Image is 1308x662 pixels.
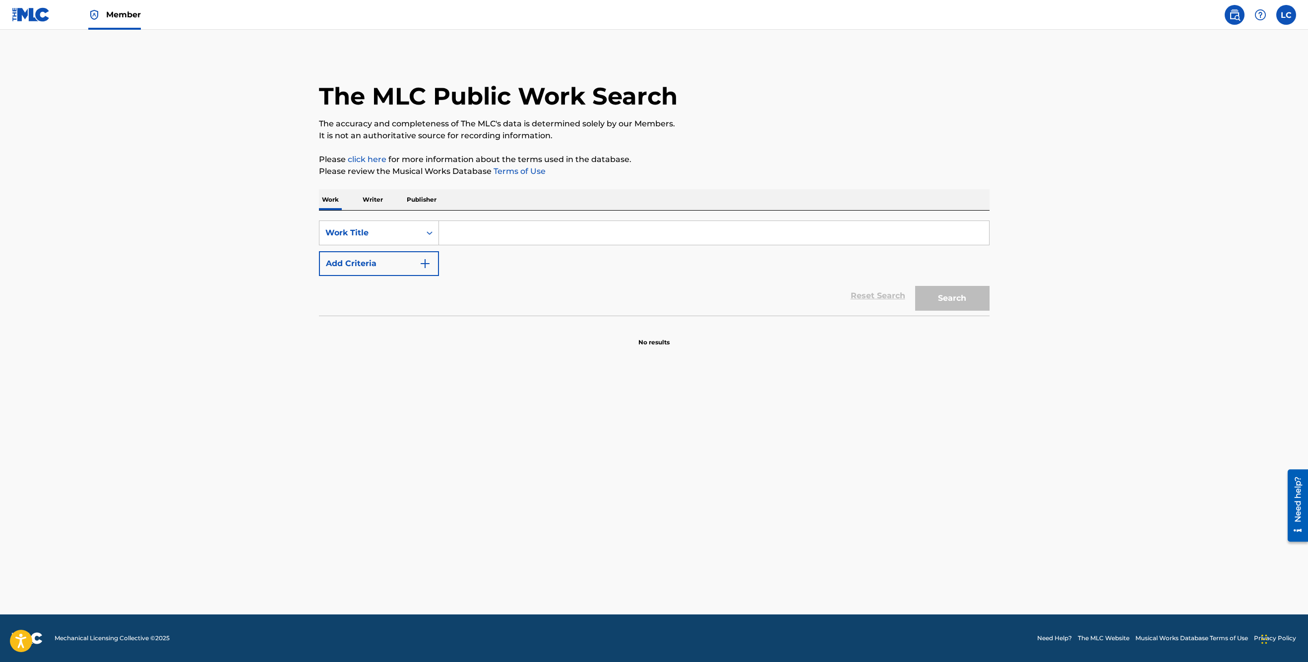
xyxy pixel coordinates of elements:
[360,189,386,210] p: Writer
[325,227,415,239] div: Work Title
[319,251,439,276] button: Add Criteria
[419,258,431,270] img: 9d2ae6d4665cec9f34b9.svg
[106,9,141,20] span: Member
[1258,614,1308,662] iframe: Chat Widget
[1254,9,1266,21] img: help
[12,7,50,22] img: MLC Logo
[1250,5,1270,25] div: Help
[319,189,342,210] p: Work
[319,165,990,177] p: Please review the Musical Works Database
[1276,5,1296,25] div: User Menu
[492,166,546,176] a: Terms of Use
[319,154,990,165] p: Please for more information about the terms used in the database.
[1078,634,1129,643] a: The MLC Website
[404,189,439,210] p: Publisher
[1037,634,1072,643] a: Need Help?
[88,9,100,21] img: Top Rightsholder
[1261,624,1267,654] div: Drag
[348,155,386,164] a: click here
[1254,634,1296,643] a: Privacy Policy
[1280,465,1308,545] iframe: Resource Center
[319,81,678,111] h1: The MLC Public Work Search
[319,130,990,142] p: It is not an authoritative source for recording information.
[1225,5,1245,25] a: Public Search
[12,632,43,644] img: logo
[319,118,990,130] p: The accuracy and completeness of The MLC's data is determined solely by our Members.
[319,221,990,316] form: Search Form
[55,634,170,643] span: Mechanical Licensing Collective © 2025
[638,326,670,347] p: No results
[1135,634,1248,643] a: Musical Works Database Terms of Use
[1229,9,1241,21] img: search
